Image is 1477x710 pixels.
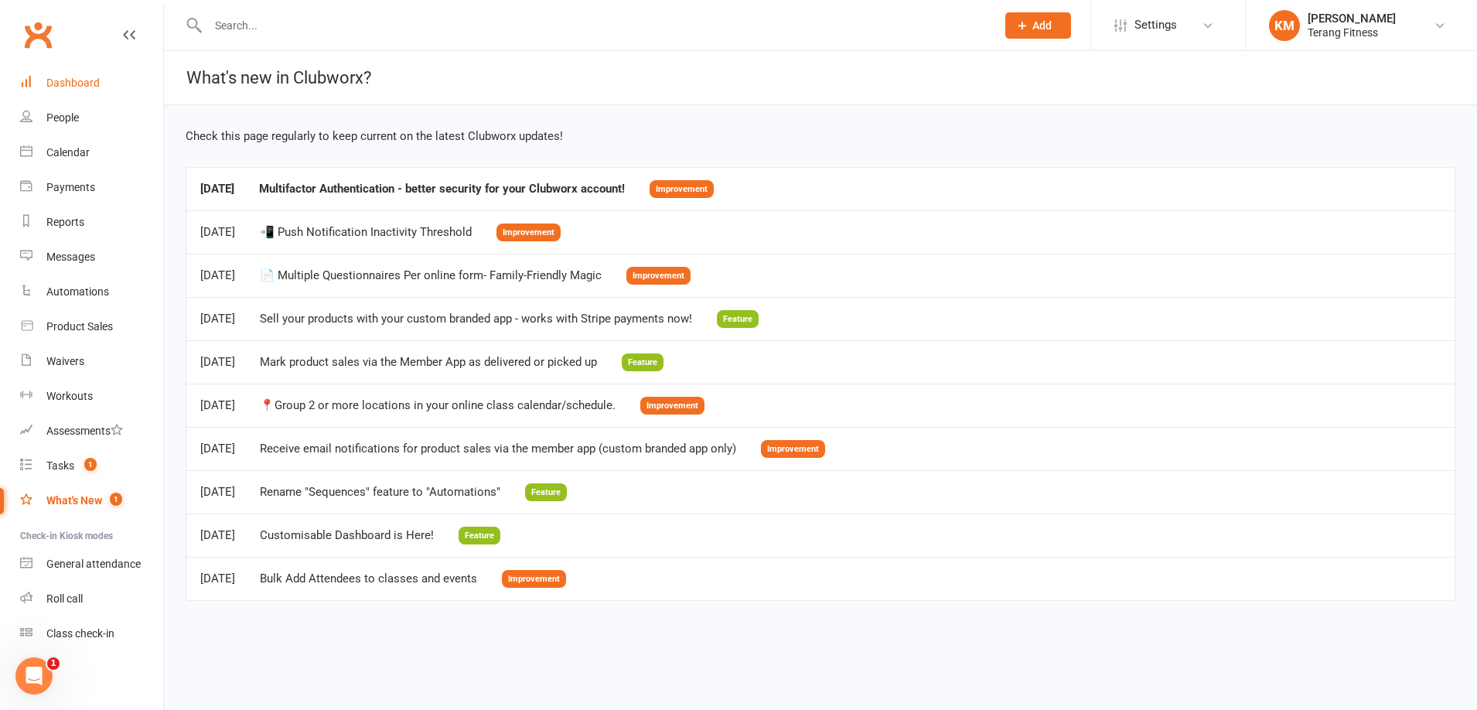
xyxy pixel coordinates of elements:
div: [DATE] [200,529,235,542]
div: People [46,111,79,124]
a: Assessments [20,414,163,449]
div: Tasks [46,459,74,472]
a: [DATE]Customisable Dashboard is Here!Feature [200,527,500,541]
div: [DATE] [200,183,234,196]
div: Workouts [46,390,93,402]
a: [DATE]Mark product sales via the Member App as delivered or picked upFeature [200,354,663,368]
div: Mark product sales via the Member App as delivered or picked up [260,356,597,369]
div: [DATE] [200,399,235,412]
span: 1 [84,458,97,471]
a: Payments [20,170,163,205]
input: Search... [203,15,985,36]
a: [DATE]📍Group 2 or more locations in your online class calendar/schedule.Improvement [200,398,704,411]
span: Settings [1134,8,1177,43]
a: [DATE]Receive email notifications for product sales via the member app (custom branded app only)I... [200,441,825,455]
a: Dashboard [20,66,163,101]
div: Automations [46,285,109,298]
a: Automations [20,275,163,309]
div: What's New [46,494,102,507]
div: Customisable Dashboard is Here! [260,529,434,542]
span: 1 [110,493,122,506]
a: [DATE]Multifactor Authentication - better security for your Clubworx account!Improvement [200,181,714,195]
a: Tasks 1 [20,449,163,483]
a: Calendar [20,135,163,170]
h1: What's new in Clubworx? [164,51,371,104]
span: Improvement [650,180,714,198]
a: Roll call [20,582,163,616]
div: Multifactor Authentication - better security for your Clubworx account! [259,183,625,196]
div: 📄 Multiple Questionnaires Per online form- Family-Friendly Magic [260,269,602,282]
div: Roll call [46,592,83,605]
a: What's New1 [20,483,163,518]
span: Improvement [640,397,704,415]
div: Product Sales [46,320,113,333]
div: KM [1269,10,1300,41]
a: Class kiosk mode [20,616,163,651]
div: Messages [46,251,95,263]
button: Add [1005,12,1071,39]
div: Bulk Add Attendees to classes and events [260,572,477,585]
div: Dashboard [46,77,100,89]
a: [DATE]📲 Push Notification Inactivity ThresholdImprovement [200,224,561,238]
div: Payments [46,181,95,193]
span: Improvement [496,224,561,241]
a: [DATE]📄 Multiple Questionnaires Per online form- Family-Friendly MagicImprovement [200,268,691,282]
a: Product Sales [20,309,163,344]
a: [DATE]Bulk Add Attendees to classes and eventsImprovement [200,571,566,585]
div: Rename "Sequences" feature to "Automations" [260,486,500,499]
a: General attendance kiosk mode [20,547,163,582]
div: [DATE] [200,226,235,239]
div: Receive email notifications for product sales via the member app (custom branded app only) [260,442,736,456]
div: General attendance [46,558,141,570]
span: Improvement [626,267,691,285]
a: People [20,101,163,135]
span: Feature [622,353,663,371]
div: Check this page regularly to keep current on the latest Clubworx updates! [186,127,1455,145]
a: Messages [20,240,163,275]
div: [DATE] [200,442,235,456]
a: Clubworx [19,15,57,54]
span: Add [1032,19,1052,32]
span: Feature [525,483,567,501]
div: [DATE] [200,356,235,369]
div: [PERSON_NAME] [1308,12,1396,26]
div: [DATE] [200,572,235,585]
div: 📲 Push Notification Inactivity Threshold [260,226,472,239]
span: Improvement [761,440,825,458]
div: Calendar [46,146,90,159]
a: Waivers [20,344,163,379]
div: Terang Fitness [1308,26,1396,39]
div: Class check-in [46,627,114,640]
span: Feature [717,310,759,328]
div: [DATE] [200,486,235,499]
a: [DATE]Sell your products with your custom branded app - works with Stripe payments now!Feature [200,311,759,325]
span: Feature [459,527,500,544]
span: Improvement [502,570,566,588]
div: 📍Group 2 or more locations in your online class calendar/schedule. [260,399,616,412]
iframe: Intercom live chat [15,657,53,695]
a: Reports [20,205,163,240]
a: [DATE]Rename "Sequences" feature to "Automations"Feature [200,484,567,498]
a: Workouts [20,379,163,414]
div: Sell your products with your custom branded app - works with Stripe payments now! [260,312,692,326]
div: Reports [46,216,84,228]
div: [DATE] [200,269,235,282]
div: Waivers [46,355,84,367]
div: Assessments [46,425,123,437]
div: [DATE] [200,312,235,326]
span: 1 [47,657,60,670]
